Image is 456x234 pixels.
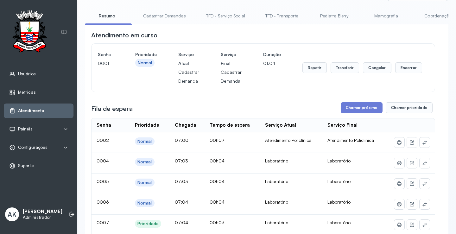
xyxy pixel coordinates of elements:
p: Cadastrar Demanda [178,68,199,85]
a: Usuários [9,71,68,77]
span: Painéis [18,126,33,132]
a: Cadastrar Demandas [137,11,192,21]
div: Normal [138,60,152,66]
button: Chamar próximo [341,102,383,113]
h3: Fila de espera [91,104,133,113]
a: Métricas [9,89,68,96]
p: [PERSON_NAME] [23,209,62,215]
span: 0004 [97,158,109,163]
div: Prioridade [137,221,159,226]
h4: Duração [263,50,281,59]
a: TFD - Transporte [259,11,305,21]
p: Cadastrar Demanda [221,68,242,85]
button: Transferir [331,62,359,73]
p: Administrador [23,215,62,220]
span: Suporte [18,163,34,168]
span: Usuários [18,71,36,77]
div: Laboratório [265,158,317,164]
div: Serviço Atual [265,122,296,128]
button: Congelar [363,62,391,73]
h4: Prioridade [135,50,157,59]
span: 07:00 [175,137,188,143]
span: 07:04 [175,199,188,205]
div: Normal [137,159,152,165]
div: Serviço Final [327,122,358,128]
a: Atendimento [9,108,68,114]
div: Normal [137,139,152,144]
div: Prioridade [135,122,159,128]
span: Laboratório [327,220,351,225]
span: 00h04 [210,158,225,163]
div: Senha [97,122,111,128]
span: Laboratório [327,199,351,205]
a: Resumo [85,11,129,21]
div: Normal [137,180,152,185]
div: Laboratório [265,179,317,184]
span: 0006 [97,199,109,205]
span: Configurações [18,145,47,150]
div: Chegada [175,122,196,128]
h4: Serviço Final [221,50,242,68]
img: Logotipo do estabelecimento [7,10,52,54]
span: Atendimento Policlínica [327,137,374,143]
span: 07:04 [175,220,188,225]
p: 0001 [98,59,114,68]
span: Laboratório [327,179,351,184]
span: 00h03 [210,220,225,225]
span: Métricas [18,90,36,95]
span: 07:03 [175,158,188,163]
button: Repetir [302,62,327,73]
h4: Serviço Atual [178,50,199,68]
span: 0005 [97,179,109,184]
span: 00h04 [210,199,225,205]
div: Normal [137,200,152,206]
span: 07:03 [175,179,188,184]
span: 0002 [97,137,109,143]
h3: Atendimento em curso [91,31,157,40]
div: Atendimento Policlínica [265,137,317,143]
button: Chamar prioridade [386,102,433,113]
a: Pediatra Eleny [312,11,356,21]
span: Laboratório [327,158,351,163]
a: Mamografia [364,11,408,21]
div: Laboratório [265,220,317,225]
span: 00h04 [210,179,225,184]
div: Laboratório [265,199,317,205]
h4: Senha [98,50,114,59]
div: Tempo de espera [210,122,250,128]
a: TFD - Serviço Social [200,11,251,21]
span: Atendimento [18,108,44,113]
button: Encerrar [395,62,422,73]
p: 01:04 [263,59,281,68]
span: 0007 [97,220,109,225]
span: 00h07 [210,137,225,143]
